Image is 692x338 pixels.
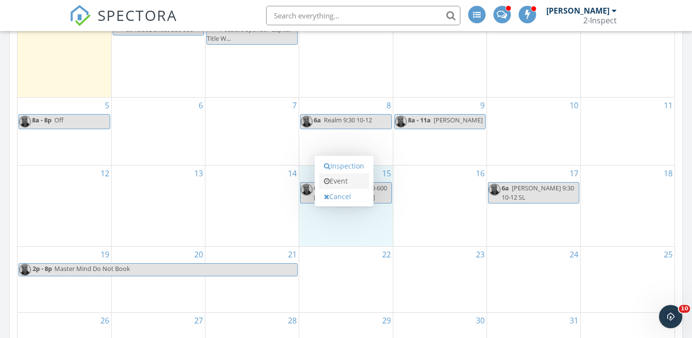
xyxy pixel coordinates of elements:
a: Go to October 23, 2025 [474,247,487,262]
td: Go to October 21, 2025 [205,246,299,312]
a: Go to October 12, 2025 [99,166,111,181]
a: Go to October 10, 2025 [568,98,580,113]
span: [PERSON_NAME] 9:30 10-12 SL [502,184,574,202]
a: Go to October 11, 2025 [662,98,675,113]
span: SPECTORA [98,5,177,25]
td: Go to October 12, 2025 [17,165,111,246]
a: Go to October 17, 2025 [568,166,580,181]
img: screen_shot_20230324_at_1.56.56_pm.png [489,184,501,196]
td: Go to October 24, 2025 [487,246,580,312]
td: Go to October 25, 2025 [581,246,675,312]
input: Search everything... [266,6,460,25]
span: Off [54,116,64,124]
a: Go to October 29, 2025 [380,313,393,328]
td: Go to October 5, 2025 [17,97,111,165]
a: Go to October 8, 2025 [385,98,393,113]
a: Go to October 31, 2025 [568,313,580,328]
a: Go to October 21, 2025 [286,247,299,262]
span: 10 [679,305,690,313]
span: Master Mind Do Not Book [54,264,130,273]
a: Go to October 30, 2025 [474,313,487,328]
a: Go to October 25, 2025 [662,247,675,262]
td: Go to October 9, 2025 [393,97,487,165]
span: 6a [314,116,321,124]
a: Go to October 24, 2025 [568,247,580,262]
td: Go to October 18, 2025 [581,165,675,246]
span: AREAA [DATE] 300-600 [GEOGRAPHIC_DATA] [314,184,387,202]
img: The Best Home Inspection Software - Spectora [69,5,91,26]
img: screen_shot_20230324_at_1.56.56_pm.png [301,184,313,196]
span: 6a [314,184,321,192]
td: Go to October 10, 2025 [487,97,580,165]
td: Go to October 17, 2025 [487,165,580,246]
td: Go to October 8, 2025 [299,97,393,165]
img: screen_shot_20230324_at_1.56.56_pm.png [395,116,407,128]
a: Event [319,173,369,189]
img: screen_shot_20230324_at_1.56.56_pm.png [19,264,31,276]
span: 8a - 8p [32,116,51,124]
a: Go to October 16, 2025 [474,166,487,181]
td: Go to October 6, 2025 [111,97,205,165]
a: Go to October 13, 2025 [192,166,205,181]
td: Go to October 20, 2025 [111,246,205,312]
span: 6a [502,184,509,192]
a: Cancel [319,189,369,204]
a: Go to October 15, 2025 [380,166,393,181]
a: Go to October 7, 2025 [290,98,299,113]
a: Go to October 14, 2025 [286,166,299,181]
td: Go to October 15, 2025 [299,165,393,246]
a: Go to October 18, 2025 [662,166,675,181]
img: screen_shot_20230324_at_1.56.56_pm.png [19,116,31,128]
td: Go to October 14, 2025 [205,165,299,246]
span: [PERSON_NAME] [434,116,483,124]
div: [PERSON_NAME] [546,6,609,16]
span: 8a - 11a [408,116,431,124]
img: screen_shot_20230324_at_1.56.56_pm.png [301,116,313,128]
td: Go to October 22, 2025 [299,246,393,312]
div: 2-Inspect [583,16,617,25]
td: Go to October 16, 2025 [393,165,487,246]
td: Go to October 23, 2025 [393,246,487,312]
a: Go to October 28, 2025 [286,313,299,328]
a: Go to October 5, 2025 [103,98,111,113]
a: Go to October 19, 2025 [99,247,111,262]
span: 2p - 8p [32,264,52,276]
td: Go to October 7, 2025 [205,97,299,165]
td: Go to October 11, 2025 [581,97,675,165]
a: Go to October 27, 2025 [192,313,205,328]
a: Go to October 22, 2025 [380,247,393,262]
iframe: Intercom live chat [659,305,682,328]
a: Go to October 20, 2025 [192,247,205,262]
td: Go to October 13, 2025 [111,165,205,246]
td: Go to October 19, 2025 [17,246,111,312]
a: Go to October 9, 2025 [478,98,487,113]
span: Realm 9:30 10-12 [324,116,372,124]
a: SPECTORA [69,13,177,34]
a: Go to October 26, 2025 [99,313,111,328]
a: Go to October 6, 2025 [197,98,205,113]
a: Inspection [319,158,369,174]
